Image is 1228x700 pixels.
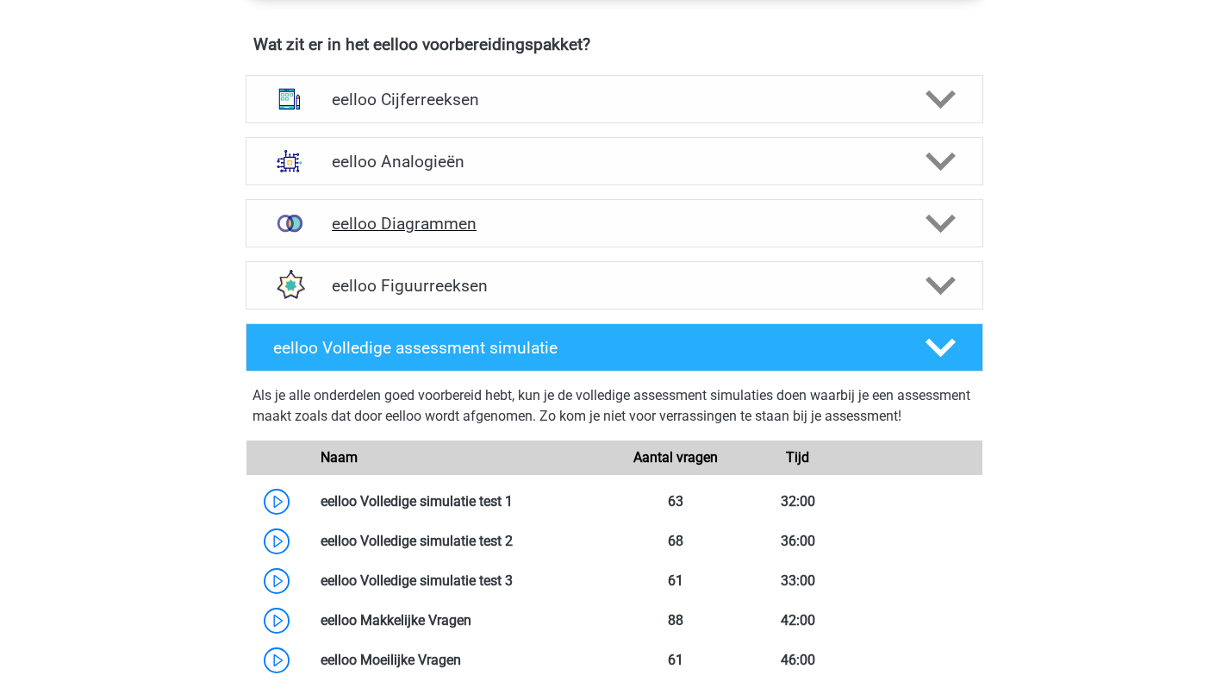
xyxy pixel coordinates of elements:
[737,447,859,468] div: Tijd
[267,201,312,246] img: venn diagrammen
[332,276,896,296] h4: eelloo Figuurreeksen
[239,261,990,309] a: figuurreeksen eelloo Figuurreeksen
[253,34,976,54] h4: Wat zit er in het eelloo voorbereidingspakket?
[332,90,896,109] h4: eelloo Cijferreeksen
[239,75,990,123] a: cijferreeksen eelloo Cijferreeksen
[332,214,896,234] h4: eelloo Diagrammen
[614,447,736,468] div: Aantal vragen
[267,77,312,122] img: cijferreeksen
[239,137,990,185] a: analogieen eelloo Analogieën
[267,139,312,184] img: analogieen
[308,491,614,512] div: eelloo Volledige simulatie test 1
[308,610,614,631] div: eelloo Makkelijke Vragen
[252,385,976,434] div: Als je alle onderdelen goed voorbereid hebt, kun je de volledige assessment simulaties doen waarb...
[239,323,990,372] a: eelloo Volledige assessment simulatie
[308,531,614,552] div: eelloo Volledige simulatie test 2
[267,263,312,308] img: figuurreeksen
[239,199,990,247] a: venn diagrammen eelloo Diagrammen
[273,338,897,358] h4: eelloo Volledige assessment simulatie
[308,650,614,671] div: eelloo Moeilijke Vragen
[332,152,896,172] h4: eelloo Analogieën
[308,571,614,591] div: eelloo Volledige simulatie test 3
[308,447,614,468] div: Naam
